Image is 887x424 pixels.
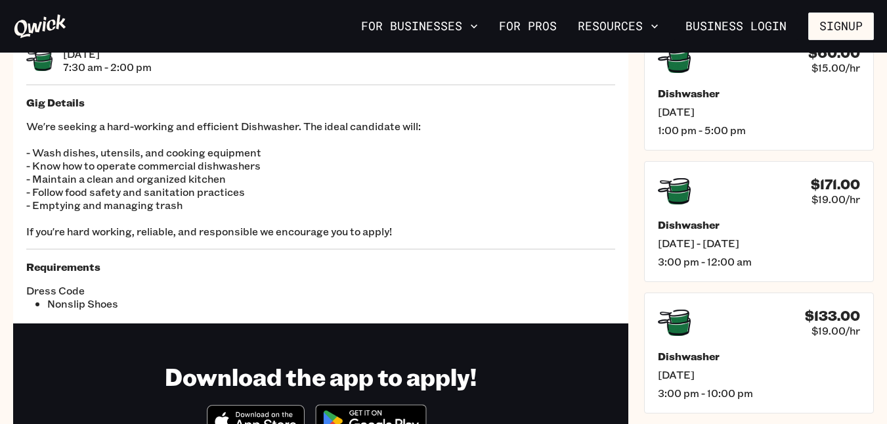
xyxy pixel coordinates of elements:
h5: Dishwasher [658,218,860,231]
span: $19.00/hr [811,193,860,206]
h4: $60.00 [808,45,860,61]
span: [DATE] - [DATE] [658,237,860,250]
h5: Dishwasher [658,350,860,363]
p: We're seeking a hard-working and efficient Dishwasher. The ideal candidate will: - Wash dishes, u... [26,120,615,238]
li: Nonslip Shoes [47,297,321,310]
a: For Pros [494,15,562,37]
h4: $133.00 [805,308,860,324]
h1: Download the app to apply! [165,362,477,391]
h5: Gig Details [26,96,615,109]
span: 1:00 pm - 5:00 pm [658,124,860,137]
span: $15.00/hr [811,61,860,74]
h5: Requirements [26,260,615,273]
span: [DATE] [658,105,860,118]
a: $171.00$19.00/hrDishwasher[DATE] - [DATE]3:00 pm - 12:00 am [644,161,874,282]
button: Signup [808,12,874,40]
span: [DATE] [658,368,860,381]
span: 3:00 pm - 10:00 pm [658,387,860,400]
h4: $171.00 [811,176,860,193]
span: [DATE] [63,47,152,60]
span: 3:00 pm - 12:00 am [658,255,860,268]
span: Dress Code [26,284,321,297]
span: $19.00/hr [811,324,860,337]
a: Business Login [674,12,798,40]
button: For Businesses [356,15,483,37]
a: $133.00$19.00/hrDishwasher[DATE]3:00 pm - 10:00 pm [644,293,874,413]
button: Resources [573,15,664,37]
span: 7:30 am - 2:00 pm [63,60,152,74]
a: $60.00$15.00/hrDishwasher[DATE]1:00 pm - 5:00 pm [644,30,874,151]
h5: Dishwasher [658,87,860,100]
